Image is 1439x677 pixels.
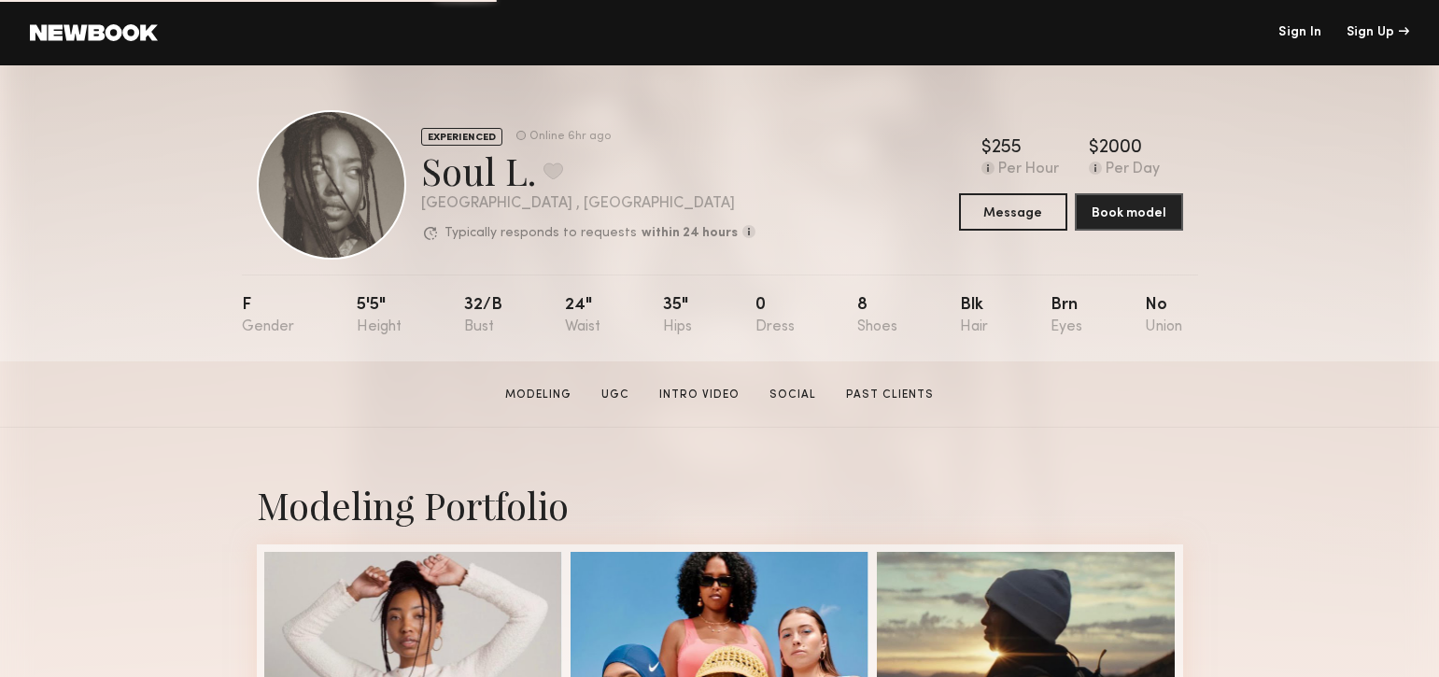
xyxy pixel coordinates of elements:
[565,297,600,335] div: 24"
[1347,26,1409,39] div: Sign Up
[1106,162,1160,178] div: Per Day
[755,297,795,335] div: 0
[1145,297,1182,335] div: No
[959,193,1067,231] button: Message
[1089,139,1099,158] div: $
[444,227,637,240] p: Typically responds to requests
[498,387,579,403] a: Modeling
[960,297,988,335] div: Blk
[257,480,1183,529] div: Modeling Portfolio
[857,297,897,335] div: 8
[1051,297,1082,335] div: Brn
[642,227,738,240] b: within 24 hours
[839,387,941,403] a: Past Clients
[762,387,824,403] a: Social
[652,387,747,403] a: Intro Video
[421,128,502,146] div: EXPERIENCED
[981,139,992,158] div: $
[421,196,755,212] div: [GEOGRAPHIC_DATA] , [GEOGRAPHIC_DATA]
[1278,26,1321,39] a: Sign In
[594,387,637,403] a: UGC
[663,297,692,335] div: 35"
[464,297,502,335] div: 32/b
[992,139,1022,158] div: 255
[998,162,1059,178] div: Per Hour
[242,297,294,335] div: F
[1075,193,1183,231] button: Book model
[1099,139,1142,158] div: 2000
[529,131,611,143] div: Online 6hr ago
[357,297,402,335] div: 5'5"
[421,146,755,195] div: Soul L.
